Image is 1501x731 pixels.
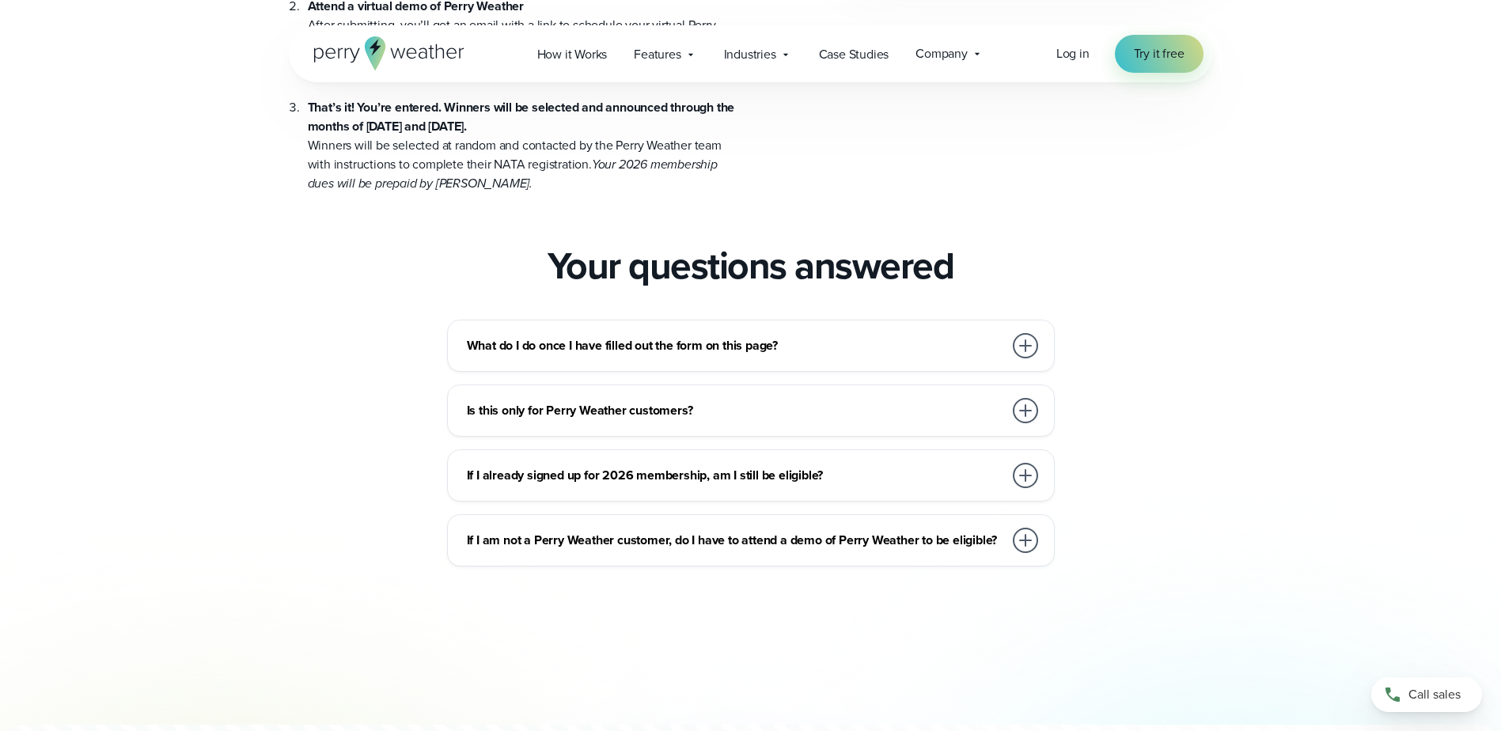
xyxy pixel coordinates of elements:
a: Case Studies [805,38,903,70]
h2: Your questions answered [548,244,954,288]
h3: If I am not a Perry Weather customer, do I have to attend a demo of Perry Weather to be eligible? [467,531,1003,550]
a: How it Works [524,38,621,70]
span: Try it free [1134,44,1185,63]
span: Call sales [1408,685,1461,704]
h3: What do I do once I have filled out the form on this page? [467,336,1003,355]
span: Industries [724,45,776,64]
em: Your 2026 membership dues will be prepaid by [PERSON_NAME]. [308,155,718,192]
a: Try it free [1115,35,1203,73]
span: How it Works [537,45,608,64]
span: Company [915,44,968,63]
a: Log in [1056,44,1090,63]
span: Features [634,45,680,64]
h3: Is this only for Perry Weather customers? [467,401,1003,420]
span: Case Studies [819,45,889,64]
h3: If I already signed up for 2026 membership, am I still be eligible? [467,466,1003,485]
strong: That’s it! You’re entered. Winners will be selected and announced through the months of [DATE] an... [308,98,735,135]
li: Winners will be selected at random and contacted by the Perry Weather team with instructions to c... [308,79,738,193]
a: Call sales [1371,677,1482,712]
span: Log in [1056,44,1090,62]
